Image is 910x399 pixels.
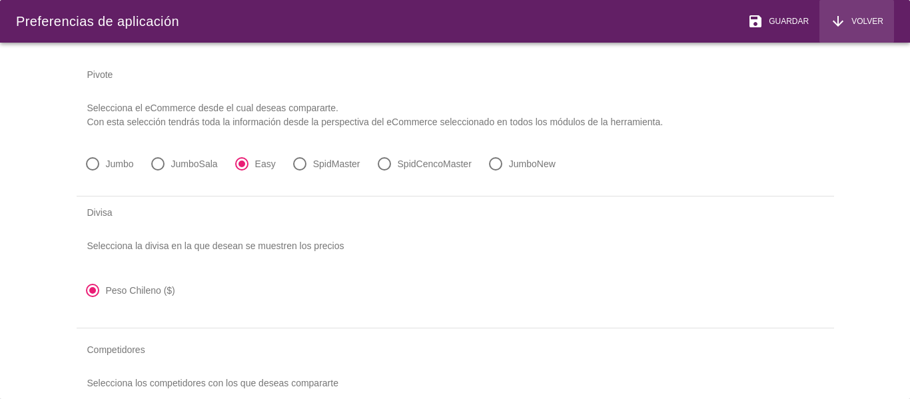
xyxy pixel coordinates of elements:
div: Preferencias de aplicación [16,11,179,31]
div: Pivote [77,59,834,91]
label: Peso Chileno ($) [106,284,175,297]
label: SpidMaster [313,157,360,171]
span: Volver [846,15,883,27]
label: JumboSala [171,157,218,171]
label: Easy [255,157,276,171]
i: save [747,13,763,29]
div: Divisa [77,197,834,228]
label: Jumbo [106,157,134,171]
i: arrow_downward [830,13,846,29]
div: Competidores [77,334,834,366]
span: Guardar [763,15,809,27]
label: JumboNew [509,157,556,171]
p: Selecciona la divisa en la que desean se muestren los precios [77,228,834,264]
p: Selecciona el eCommerce desde el cual deseas compararte. Con esta selección tendrás toda la infor... [77,91,834,140]
label: SpidCencoMaster [398,157,472,171]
